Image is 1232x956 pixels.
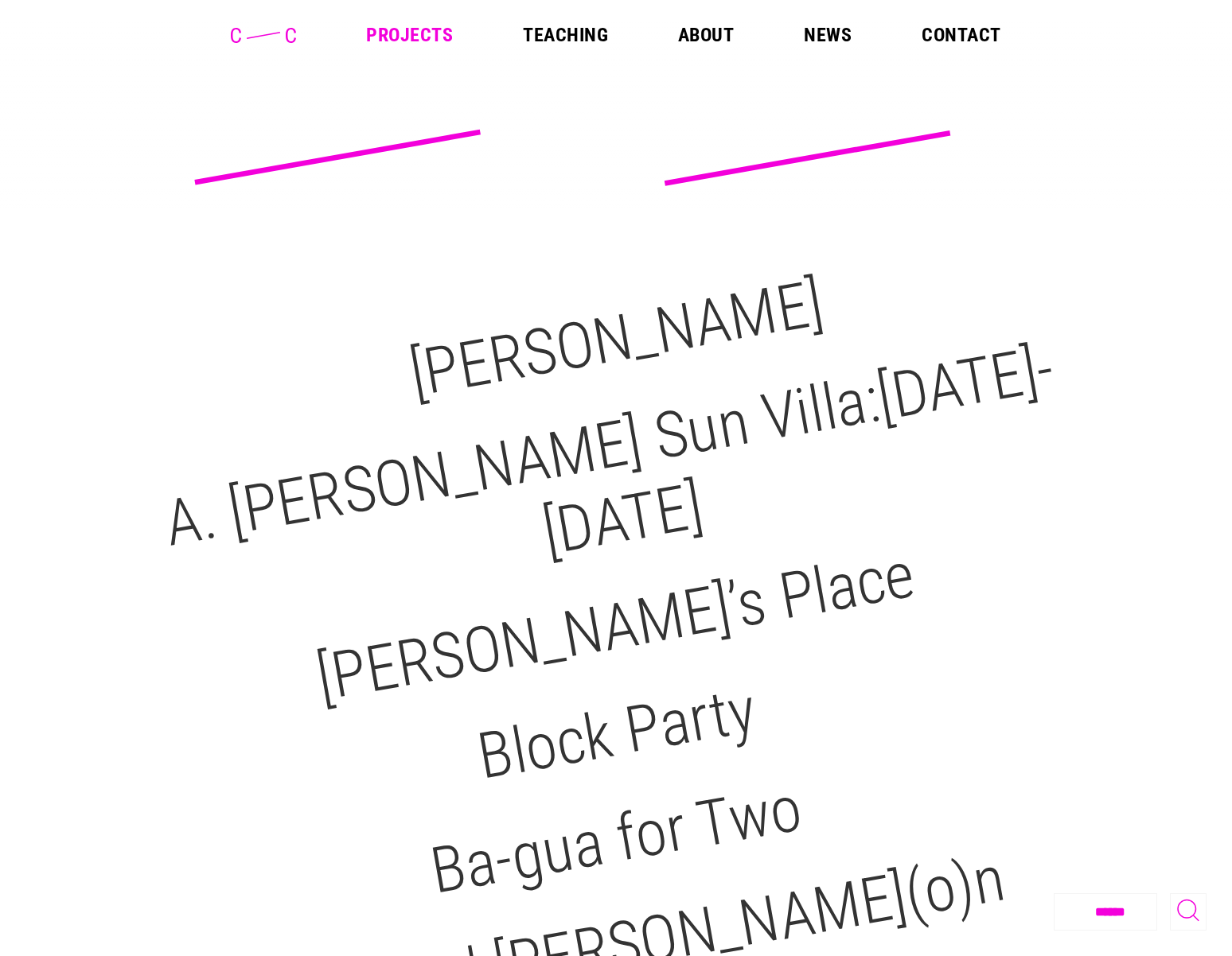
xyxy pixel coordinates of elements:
[1170,893,1207,931] button: Toggle Search
[404,266,828,412] a: [PERSON_NAME]
[523,25,608,45] a: Teaching
[804,25,852,45] a: News
[366,25,1000,45] nav: Main Menu
[366,25,453,45] a: Projects
[312,538,921,717] a: [PERSON_NAME]’s Place
[678,25,734,45] a: About
[922,25,1000,45] a: Contact
[159,331,1059,570] a: A. [PERSON_NAME] Sun Villa:[DATE]-[DATE]
[472,672,760,795] a: Block Party
[425,771,806,909] a: Ba-gua for Two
